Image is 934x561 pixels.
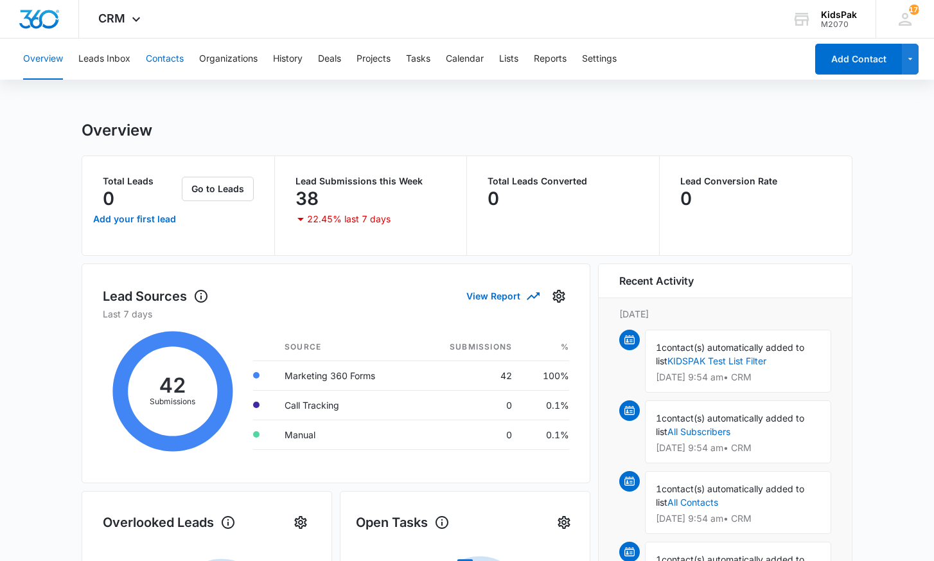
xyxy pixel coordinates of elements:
[273,39,303,80] button: History
[295,188,319,209] p: 38
[199,39,258,80] button: Organizations
[582,39,617,80] button: Settings
[103,513,236,532] h1: Overlooked Leads
[656,342,804,366] span: contact(s) automatically added to list
[619,273,694,289] h6: Recent Activity
[680,188,692,209] p: 0
[656,413,662,423] span: 1
[357,39,391,80] button: Projects
[90,204,179,235] a: Add your first lead
[656,443,820,452] p: [DATE] 9:54 am • CRM
[23,39,63,80] button: Overview
[656,514,820,523] p: [DATE] 9:54 am • CRM
[466,285,538,307] button: View Report
[82,121,152,140] h1: Overview
[416,334,522,361] th: Submissions
[274,420,416,449] td: Manual
[680,177,832,186] p: Lead Conversion Rate
[554,512,574,533] button: Settings
[182,183,254,194] a: Go to Leads
[274,390,416,420] td: Call Tracking
[656,342,662,353] span: 1
[522,390,569,420] td: 0.1%
[619,307,831,321] p: [DATE]
[356,513,450,532] h1: Open Tasks
[821,10,857,20] div: account name
[416,420,522,449] td: 0
[488,177,639,186] p: Total Leads Converted
[909,4,919,15] span: 175
[274,361,416,390] td: Marketing 360 Forms
[499,39,518,80] button: Lists
[656,373,820,382] p: [DATE] 9:54 am • CRM
[549,286,569,307] button: Settings
[667,355,766,366] a: KIDSPAK Test List Filter
[656,483,804,508] span: contact(s) automatically added to list
[446,39,484,80] button: Calendar
[416,361,522,390] td: 42
[667,497,718,508] a: All Contacts
[821,20,857,29] div: account id
[534,39,567,80] button: Reports
[318,39,341,80] button: Deals
[488,188,499,209] p: 0
[656,483,662,494] span: 1
[909,4,919,15] div: notifications count
[103,188,114,209] p: 0
[815,44,902,75] button: Add Contact
[416,390,522,420] td: 0
[103,177,179,186] p: Total Leads
[78,39,130,80] button: Leads Inbox
[522,334,569,361] th: %
[182,177,254,201] button: Go to Leads
[103,287,209,306] h1: Lead Sources
[295,177,446,186] p: Lead Submissions this Week
[522,420,569,449] td: 0.1%
[667,426,730,437] a: All Subscribers
[290,512,311,533] button: Settings
[274,334,416,361] th: Source
[307,215,391,224] p: 22.45% last 7 days
[406,39,430,80] button: Tasks
[146,39,184,80] button: Contacts
[98,12,125,25] span: CRM
[656,413,804,437] span: contact(s) automatically added to list
[103,307,569,321] p: Last 7 days
[522,361,569,390] td: 100%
